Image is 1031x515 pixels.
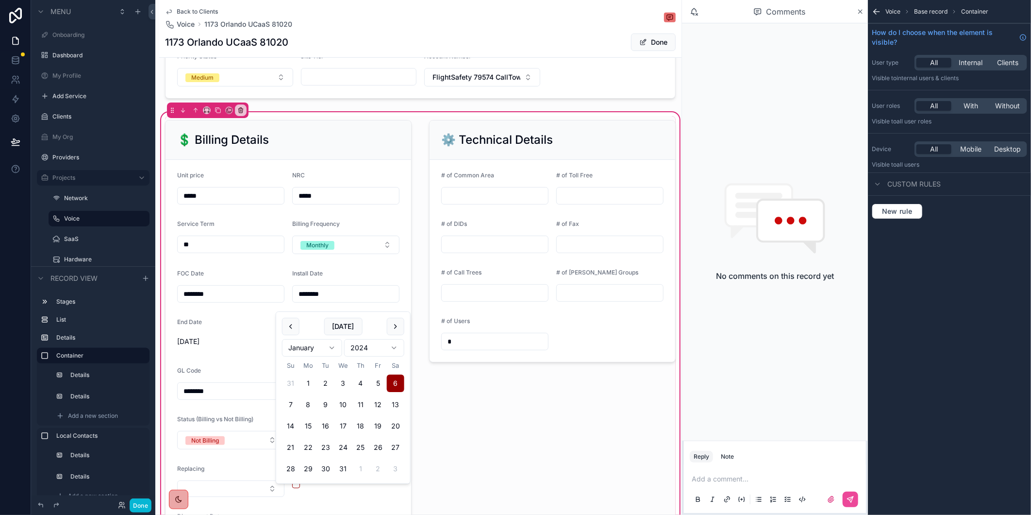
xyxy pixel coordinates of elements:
[631,34,676,51] button: Done
[961,8,988,16] span: Container
[352,360,369,371] th: Thursday
[70,393,144,400] label: Details
[317,460,334,478] button: Tuesday, January 30th, 2024
[299,460,317,478] button: Monday, January 29th, 2024
[334,360,352,371] th: Wednesday
[995,144,1021,154] span: Desktop
[716,270,834,282] h2: No comments on this record yet
[352,375,369,392] button: Thursday, January 4th, 2024
[964,101,978,111] span: With
[387,360,404,371] th: Saturday
[887,179,941,189] span: Custom rules
[872,59,911,67] label: User type
[914,8,948,16] span: Base record
[50,7,71,17] span: Menu
[282,360,299,371] th: Sunday
[872,145,911,153] label: Device
[387,439,404,456] button: Saturday, January 27th, 2024
[165,35,288,49] h1: 1173 Orlando UCaaS 81020
[352,417,369,435] button: Thursday, January 18th, 2024
[282,439,299,456] button: Sunday, January 21st, 2024
[50,274,98,283] span: Record view
[68,492,118,500] span: Add a new section
[299,360,317,371] th: Monday
[872,204,923,219] button: New rule
[56,334,146,342] label: Details
[369,375,387,392] button: Friday, January 5th, 2024
[897,118,931,125] span: All user roles
[324,318,362,335] button: [DATE]
[960,144,981,154] span: Mobile
[56,298,146,306] label: Stages
[352,460,369,478] button: Thursday, February 1st, 2024
[334,460,352,478] button: Wednesday, January 31st, 2024
[959,58,983,68] span: Internal
[317,375,334,392] button: Tuesday, January 2nd, 2024
[872,102,911,110] label: User roles
[52,133,148,141] label: My Org
[387,375,404,392] button: Saturday, January 6th, 2024, selected
[387,396,404,413] button: Saturday, January 13th, 2024
[721,453,734,461] div: Note
[282,396,299,413] button: Sunday, January 7th, 2024
[52,154,148,161] label: Providers
[204,19,292,29] a: 1173 Orlando UCaaS 81020
[64,194,148,202] label: Network
[282,360,404,478] table: January 2024
[690,451,713,463] button: Reply
[872,118,1027,125] p: Visible to
[68,412,118,420] span: Add a new section
[70,451,144,459] label: Details
[334,396,352,413] button: Wednesday, January 10th, 2024
[56,352,142,360] label: Container
[299,375,317,392] button: Monday, January 1st, 2024
[282,460,299,478] button: Sunday, January 28th, 2024
[56,432,146,440] label: Local Contacts
[70,371,144,379] label: Details
[165,8,218,16] a: Back to Clients
[897,74,959,82] span: Internal users & clients
[872,28,1015,47] span: How do I choose when the element is visible?
[52,72,148,80] label: My Profile
[64,235,148,243] label: SaaS
[282,375,299,392] button: Sunday, December 31st, 2023
[997,58,1018,68] span: Clients
[766,6,805,17] span: Comments
[930,58,938,68] span: All
[317,396,334,413] button: Tuesday, January 9th, 2024
[317,439,334,456] button: Tuesday, January 23rd, 2024
[52,51,148,59] label: Dashboard
[177,19,195,29] span: Voice
[64,256,148,263] a: Hardware
[31,290,155,496] div: scrollable content
[352,439,369,456] button: Thursday, January 25th, 2024
[130,498,151,513] button: Done
[334,375,352,392] button: Wednesday, January 3rd, 2024
[996,101,1020,111] span: Without
[930,144,938,154] span: All
[64,215,144,223] label: Voice
[878,207,916,216] span: New rule
[369,396,387,413] button: Friday, January 12th, 2024
[334,439,352,456] button: Wednesday, January 24th, 2024
[52,174,130,182] label: Projects
[299,396,317,413] button: Monday, January 8th, 2024
[52,31,148,39] label: Onboarding
[299,417,317,435] button: Monday, January 15th, 2024
[872,161,1027,169] p: Visible to
[70,473,144,481] label: Details
[387,460,404,478] button: Saturday, February 3rd, 2024
[369,360,387,371] th: Friday
[897,161,919,168] span: all users
[52,113,148,120] label: Clients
